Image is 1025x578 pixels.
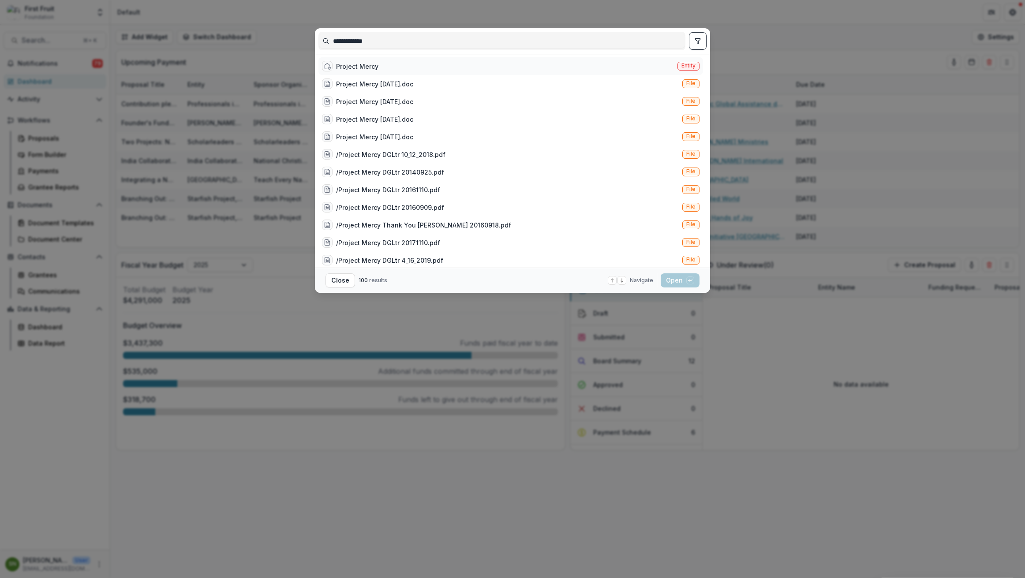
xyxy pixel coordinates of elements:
[336,185,440,194] div: /Project Mercy DGLtr 20161110.pdf
[686,116,696,122] span: File
[686,151,696,157] span: File
[336,150,445,159] div: /Project Mercy DGLtr 10_12_2018.pdf
[686,186,696,192] span: File
[681,63,696,69] span: Entity
[336,220,511,230] div: /Project Mercy Thank You [PERSON_NAME] 20160918.pdf
[689,32,707,50] button: toggle filters
[686,168,696,175] span: File
[336,79,413,89] div: Project Mercy [DATE].doc
[336,115,413,124] div: Project Mercy [DATE].doc
[336,238,440,247] div: /Project Mercy DGLtr 20171110.pdf
[336,62,378,71] div: Project Mercy
[630,276,653,284] span: Navigate
[686,98,696,104] span: File
[325,273,355,287] button: Close
[686,257,696,263] span: File
[336,132,413,142] div: Project Mercy [DATE].doc
[336,97,413,106] div: Project Mercy [DATE].doc
[686,80,696,86] span: File
[336,168,444,177] div: /Project Mercy DGLtr 20140925.pdf
[686,221,696,227] span: File
[686,133,696,139] span: File
[359,277,368,283] span: 100
[686,239,696,245] span: File
[686,204,696,210] span: File
[336,203,444,212] div: /Project Mercy DGLtr 20160909.pdf
[661,273,700,287] button: Open
[369,277,387,283] span: results
[336,256,443,265] div: /Project Mercy DGLtr 4_16_2019.pdf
